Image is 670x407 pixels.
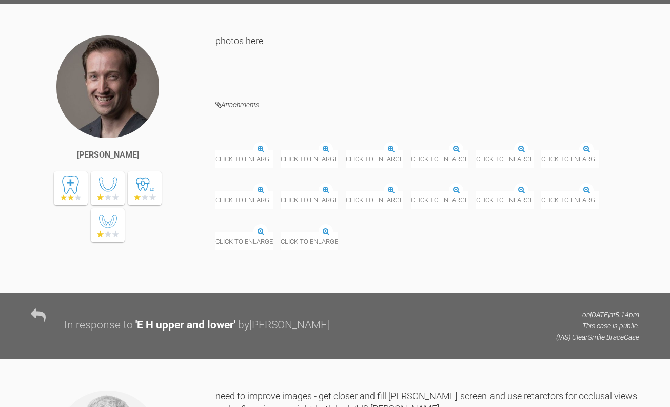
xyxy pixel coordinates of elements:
[281,191,338,209] span: Click to enlarge
[556,309,639,320] p: on [DATE] at 5:14pm
[215,191,273,209] span: Click to enlarge
[64,317,133,334] div: In response to
[346,150,403,168] span: Click to enlarge
[215,34,639,83] div: photos here
[135,317,235,334] div: ' E H upper and lower '
[238,317,329,334] div: by [PERSON_NAME]
[411,191,468,209] span: Click to enlarge
[346,191,403,209] span: Click to enlarge
[541,191,599,209] span: Click to enlarge
[281,150,338,168] span: Click to enlarge
[215,99,639,111] h4: Attachments
[541,150,599,168] span: Click to enlarge
[215,150,273,168] span: Click to enlarge
[476,150,534,168] span: Click to enlarge
[476,191,534,209] span: Click to enlarge
[281,232,338,250] span: Click to enlarge
[215,232,273,250] span: Click to enlarge
[556,332,639,343] p: (IAS) ClearSmile Brace Case
[411,150,468,168] span: Click to enlarge
[55,34,160,139] img: James Crouch Baker
[77,148,139,162] div: [PERSON_NAME]
[556,320,639,332] p: This case is public.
